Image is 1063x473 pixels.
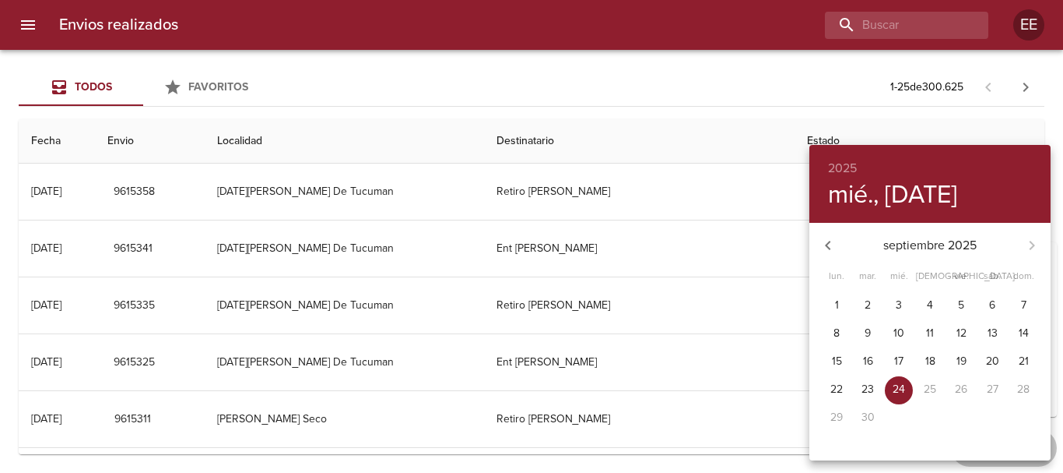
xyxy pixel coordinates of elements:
[885,320,913,348] button: 10
[927,298,933,313] p: 4
[863,354,873,369] p: 16
[861,382,874,397] p: 23
[916,348,944,376] button: 18
[986,354,999,369] p: 20
[947,320,975,348] button: 12
[823,376,851,404] button: 22
[1009,320,1037,348] button: 14
[830,382,843,397] p: 22
[1019,326,1029,341] p: 14
[925,354,935,369] p: 18
[885,269,913,284] span: mié.
[847,236,1013,255] p: septiembre 2025
[916,269,944,284] span: [DEMOGRAPHIC_DATA].
[916,320,944,348] button: 11
[823,269,851,284] span: lun.
[978,269,1006,284] span: sáb.
[854,376,882,404] button: 23
[956,326,967,341] p: 12
[958,298,964,313] p: 5
[947,292,975,320] button: 5
[947,269,975,284] span: vie.
[865,298,871,313] p: 2
[835,298,839,313] p: 1
[893,326,904,341] p: 10
[832,354,842,369] p: 15
[885,348,913,376] button: 17
[854,348,882,376] button: 16
[854,320,882,348] button: 9
[854,269,882,284] span: mar.
[885,376,913,404] button: 24
[828,179,957,210] button: mié., [DATE]
[956,354,967,369] p: 19
[978,348,1006,376] button: 20
[1009,348,1037,376] button: 21
[823,292,851,320] button: 1
[885,292,913,320] button: 3
[1021,298,1026,313] p: 7
[823,320,851,348] button: 8
[916,292,944,320] button: 4
[988,326,998,341] p: 13
[1019,354,1029,369] p: 21
[893,382,905,397] p: 24
[978,320,1006,348] button: 13
[865,326,871,341] p: 9
[989,298,995,313] p: 6
[1009,269,1037,284] span: dom.
[947,348,975,376] button: 19
[926,326,934,341] p: 11
[978,292,1006,320] button: 6
[854,292,882,320] button: 2
[894,354,903,369] p: 17
[1009,292,1037,320] button: 7
[828,157,857,179] button: 2025
[823,348,851,376] button: 15
[896,298,902,313] p: 3
[833,326,840,341] p: 8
